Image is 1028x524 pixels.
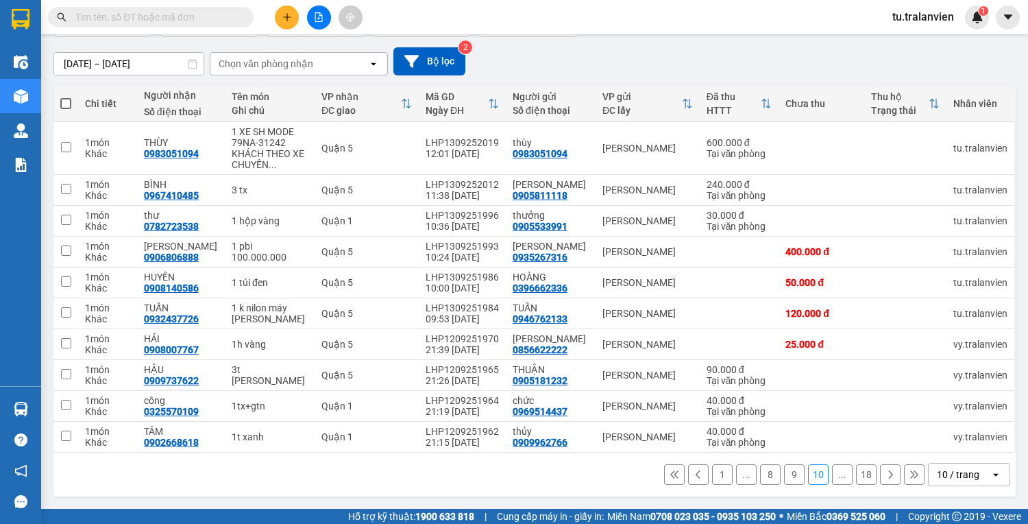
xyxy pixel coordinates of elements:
[426,221,499,232] div: 10:36 [DATE]
[14,123,28,138] img: warehouse-icon
[144,395,218,406] div: công
[937,468,979,481] div: 10 / trang
[426,283,499,294] div: 10:00 [DATE]
[85,210,130,221] div: 1 món
[707,105,761,116] div: HTTT
[513,426,589,437] div: thủy
[321,431,412,442] div: Quận 1
[513,221,567,232] div: 0905533991
[144,406,199,417] div: 0325570109
[953,339,1007,350] div: vy.tralanvien
[979,6,988,16] sup: 1
[596,86,700,122] th: Toggle SortBy
[513,283,567,294] div: 0396662336
[144,426,218,437] div: TÂM
[513,364,589,375] div: THUẬN
[602,91,682,102] div: VP gửi
[707,364,772,375] div: 90.000 đ
[513,406,567,417] div: 0969514437
[707,406,772,417] div: Tại văn phòng
[707,437,772,448] div: Tại văn phòng
[602,184,693,195] div: [PERSON_NAME]
[85,364,130,375] div: 1 món
[785,246,857,257] div: 400.000 đ
[54,53,204,75] input: Select a date range.
[871,91,929,102] div: Thu hộ
[602,105,682,116] div: ĐC lấy
[232,302,308,324] div: 1 k nilon máy lạnh
[953,277,1007,288] div: tu.tralanvien
[602,143,693,154] div: [PERSON_NAME]
[513,252,567,263] div: 0935267316
[513,302,589,313] div: TUẤN
[144,221,199,232] div: 0782723538
[953,431,1007,442] div: vy.tralanvien
[712,464,733,485] button: 1
[14,433,27,446] span: question-circle
[85,313,130,324] div: Khác
[321,105,401,116] div: ĐC giao
[971,11,983,23] img: icon-new-feature
[426,105,488,116] div: Ngày ĐH
[426,252,499,263] div: 10:24 [DATE]
[513,313,567,324] div: 0946762133
[232,215,308,226] div: 1 hộp vàng
[14,158,28,172] img: solution-icon
[144,241,218,252] div: trần trí vĩ
[760,464,781,485] button: 8
[513,272,589,283] div: HOÀNG
[602,246,693,257] div: [PERSON_NAME]
[282,12,292,22] span: plus
[368,58,379,69] svg: open
[952,512,962,521] span: copyright
[871,105,929,116] div: Trạng thái
[85,302,130,313] div: 1 món
[321,370,412,381] div: Quận 5
[602,339,693,350] div: [PERSON_NAME]
[85,375,130,386] div: Khác
[232,277,308,288] div: 1 túi đen
[232,364,308,386] div: 3t vàng
[953,401,1007,412] div: vy.tralanvien
[832,464,853,485] button: ...
[14,495,27,508] span: message
[426,210,499,221] div: LHP1309251996
[144,313,199,324] div: 0932437726
[513,210,589,221] div: thưởng
[736,464,757,485] button: ...
[85,221,130,232] div: Khác
[85,241,130,252] div: 1 món
[307,5,331,29] button: file-add
[953,98,1007,109] div: Nhân viên
[827,511,885,522] strong: 0369 525 060
[707,375,772,386] div: Tại văn phòng
[607,509,776,524] span: Miền Nam
[707,395,772,406] div: 40.000 đ
[419,86,506,122] th: Toggle SortBy
[497,509,604,524] span: Cung cấp máy in - giấy in:
[144,364,218,375] div: HẬU
[707,148,772,159] div: Tại văn phòng
[707,91,761,102] div: Đã thu
[953,308,1007,319] div: tu.tralanvien
[232,148,308,170] div: KHÁCH THEO XE CHUYẾN 21H30 13/9
[513,333,589,344] div: Ty
[144,210,218,221] div: thư
[144,344,199,355] div: 0908007767
[321,184,412,195] div: Quận 5
[513,344,567,355] div: 0856622222
[219,57,313,71] div: Chọn văn phòng nhận
[321,246,412,257] div: Quận 5
[75,10,237,25] input: Tìm tên, số ĐT hoặc mã đơn
[144,437,199,448] div: 0902668618
[269,159,277,170] span: ...
[513,190,567,201] div: 0905811118
[85,344,130,355] div: Khác
[426,437,499,448] div: 21:15 [DATE]
[513,105,589,116] div: Số điện thoại
[602,370,693,381] div: [PERSON_NAME]
[513,179,589,190] div: NGUYỄN VĂN HIẾU
[85,283,130,294] div: Khác
[1002,11,1014,23] span: caret-down
[707,190,772,201] div: Tại văn phòng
